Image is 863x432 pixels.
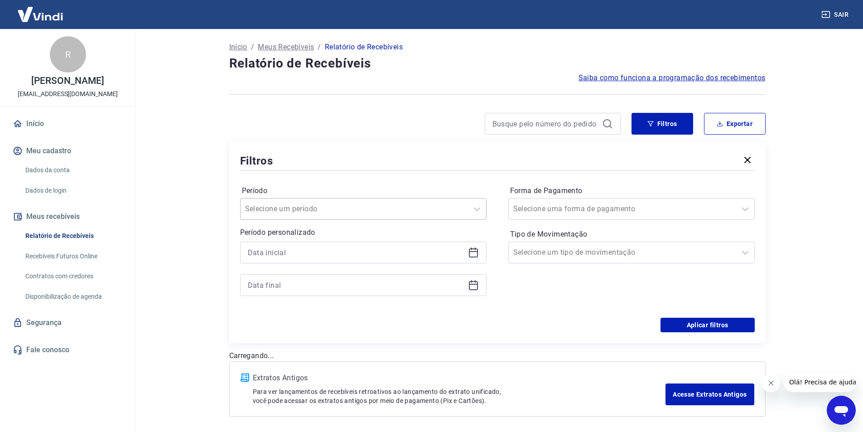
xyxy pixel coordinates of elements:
[253,373,666,383] p: Extratos Antigos
[248,278,464,292] input: Data final
[253,387,666,405] p: Para ver lançamentos de recebíveis retroativos ao lançamento do extrato unificado, você pode aces...
[325,42,403,53] p: Relatório de Recebíveis
[661,318,755,332] button: Aplicar filtros
[665,383,754,405] a: Acesse Extratos Antigos
[229,54,766,73] h4: Relatório de Recebíveis
[11,114,125,134] a: Início
[240,227,487,238] p: Período personalizado
[704,113,766,135] button: Exportar
[579,73,766,83] a: Saiba como funciona a programação dos recebimentos
[251,42,254,53] p: /
[510,229,753,240] label: Tipo de Movimentação
[22,267,125,286] a: Contratos com credores
[248,246,464,259] input: Data inicial
[22,161,125,180] a: Dados da conta
[31,76,104,86] p: [PERSON_NAME]
[11,207,125,227] button: Meus recebíveis
[22,247,125,266] a: Recebíveis Futuros Online
[11,313,125,333] a: Segurança
[50,36,86,73] div: R
[11,0,70,28] img: Vindi
[784,372,856,392] iframe: Mensagem da empresa
[22,181,125,200] a: Dados de login
[229,42,247,53] a: Início
[240,154,274,168] h5: Filtros
[318,42,321,53] p: /
[241,374,249,382] img: ícone
[18,89,118,99] p: [EMAIL_ADDRESS][DOMAIN_NAME]
[827,396,856,425] iframe: Botão para abrir a janela de mensagens
[229,350,766,361] p: Carregando...
[5,6,76,14] span: Olá! Precisa de ajuda?
[11,340,125,360] a: Fale conosco
[492,117,598,131] input: Busque pelo número do pedido
[762,374,780,392] iframe: Fechar mensagem
[632,113,693,135] button: Filtros
[11,141,125,161] button: Meu cadastro
[510,185,753,196] label: Forma de Pagamento
[258,42,314,53] a: Meus Recebíveis
[242,185,485,196] label: Período
[820,6,852,23] button: Sair
[22,287,125,306] a: Disponibilização de agenda
[22,227,125,245] a: Relatório de Recebíveis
